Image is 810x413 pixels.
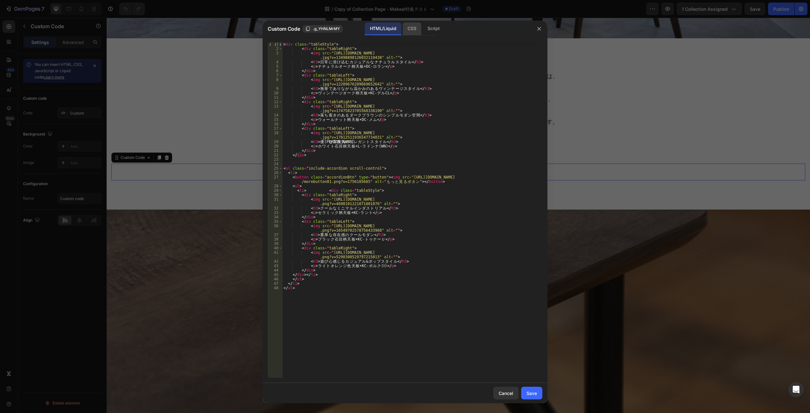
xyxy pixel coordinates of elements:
[268,175,283,184] div: 27
[268,91,283,95] div: 10
[526,390,537,397] div: Save
[268,188,283,193] div: 29
[268,51,283,60] div: 3
[268,122,283,126] div: 16
[268,42,283,47] div: 1
[268,259,283,264] div: 42
[13,137,40,143] div: Custom Code
[268,126,283,131] div: 17
[268,86,283,91] div: 9
[788,382,804,397] div: Open Intercom Messenger
[268,233,283,237] div: 37
[313,26,340,32] span: .g_YHNLMrMY
[268,140,283,144] div: 19
[268,148,283,153] div: 21
[268,277,283,281] div: 46
[268,264,283,268] div: 43
[402,22,421,35] div: CSS
[268,206,283,210] div: 32
[493,387,519,399] button: Cancel
[268,286,283,290] div: 48
[268,157,283,162] div: 23
[268,210,283,215] div: 33
[268,100,283,104] div: 12
[521,387,542,399] button: Save
[268,250,283,259] div: 41
[268,237,283,241] div: 38
[268,117,283,122] div: 15
[268,64,283,69] div: 5
[268,281,283,286] div: 47
[499,390,513,397] div: Cancel
[268,171,283,175] div: 26
[268,193,283,197] div: 30
[268,69,283,73] div: 6
[268,113,283,117] div: 14
[268,268,283,272] div: 44
[302,25,343,33] button: .g_YHNLMrMY
[268,197,283,206] div: 31
[268,60,283,64] div: 4
[268,224,283,233] div: 36
[268,78,283,86] div: 8
[268,73,283,78] div: 7
[268,131,283,140] div: 18
[268,246,283,250] div: 40
[422,22,445,35] div: Script
[268,219,283,224] div: 35
[268,104,283,113] div: 13
[268,144,283,148] div: 20
[268,241,283,246] div: 39
[268,166,283,171] div: 25
[268,47,283,51] div: 2
[268,153,283,157] div: 22
[238,282,466,307] h2: Product design
[268,162,283,166] div: 24
[268,272,283,277] div: 45
[268,184,283,188] div: 28
[239,311,465,322] p: プロダクト デザイン
[268,25,300,33] span: Custom Code
[5,151,699,158] p: Publish the page to see the content.
[268,215,283,219] div: 34
[268,95,283,100] div: 11
[365,22,401,35] div: HTML/Liquid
